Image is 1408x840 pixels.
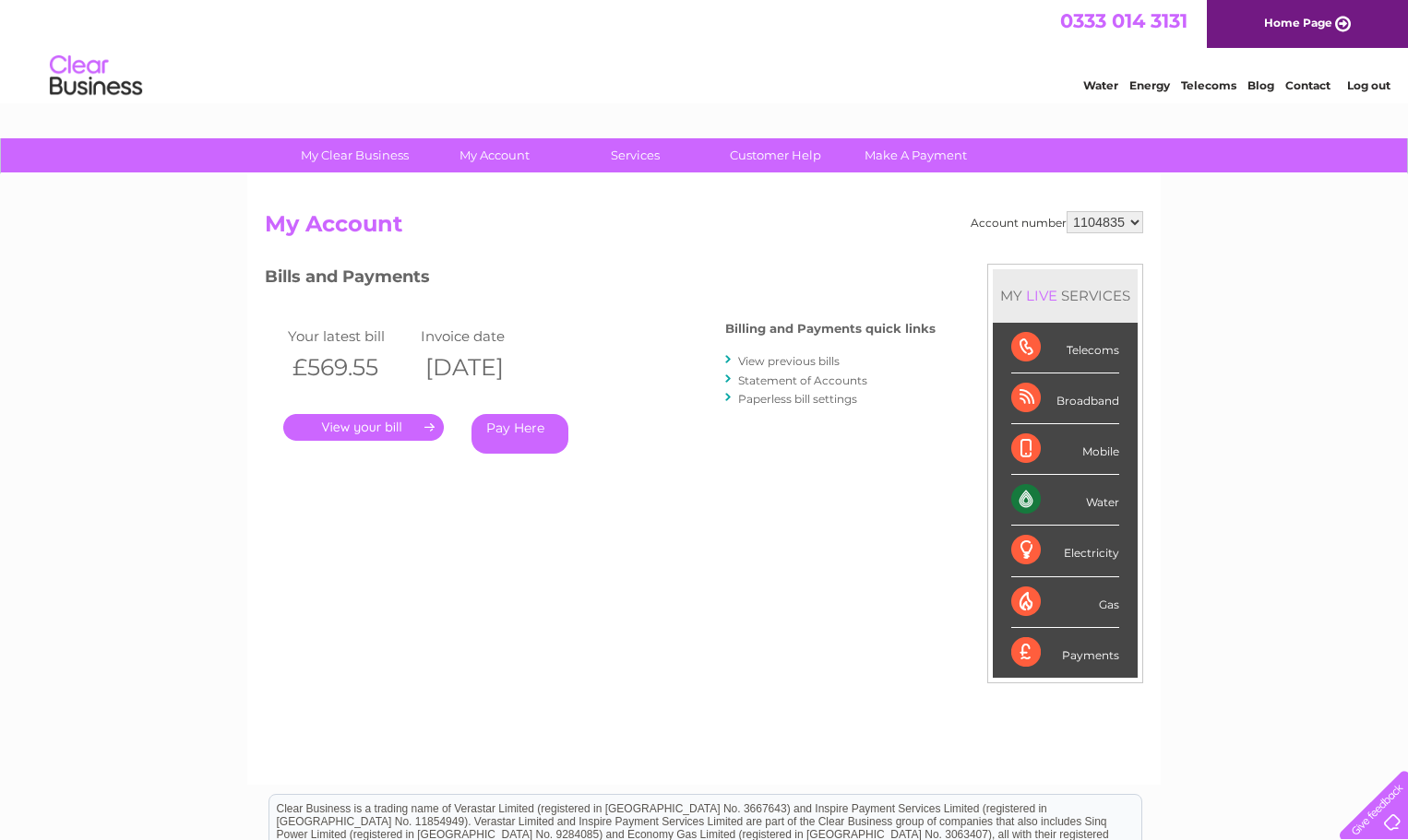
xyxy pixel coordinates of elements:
[971,211,1143,233] div: Account number
[1347,78,1390,92] a: Log out
[1060,9,1187,32] a: 0333 014 3131
[1011,373,1119,424] div: Broadband
[738,373,867,387] a: Statement of Accounts
[1083,78,1118,92] a: Water
[993,269,1138,322] div: MY SERVICES
[265,211,1143,246] h2: My Account
[1011,424,1119,475] div: Mobile
[265,264,936,296] h3: Bills and Payments
[559,138,711,172] a: Services
[1247,78,1274,92] a: Blog
[738,392,857,406] a: Paperless bill settings
[738,354,840,368] a: View previous bills
[1181,78,1236,92] a: Telecoms
[416,349,549,386] th: [DATE]
[283,324,416,349] td: Your latest bill
[1011,323,1119,373] div: Telecoms
[1285,78,1330,92] a: Contact
[49,48,143,104] img: logo.png
[419,138,571,172] a: My Account
[283,349,416,386] th: £569.55
[269,10,1141,89] div: Clear Business is a trading name of Verastar Limited (registered in [GEOGRAPHIC_DATA] No. 3667643...
[1011,577,1119,628] div: Gas
[1011,526,1119,576] div: Electricity
[1022,287,1061,304] div: LIVE
[1011,475,1119,526] div: Water
[416,324,549,349] td: Invoice date
[471,414,568,454] a: Pay Here
[725,322,936,336] h4: Billing and Payments quick links
[279,138,431,172] a: My Clear Business
[1129,78,1170,92] a: Energy
[699,138,852,172] a: Customer Help
[840,138,992,172] a: Make A Payment
[283,414,444,441] a: .
[1011,628,1119,678] div: Payments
